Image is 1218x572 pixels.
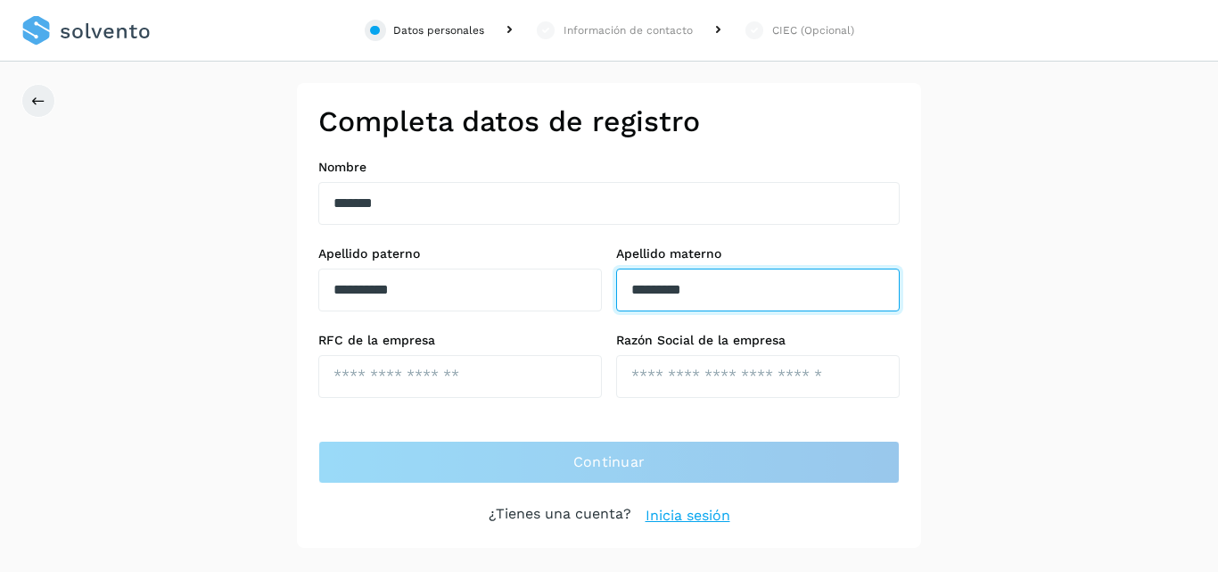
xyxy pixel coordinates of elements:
label: Apellido materno [616,246,900,261]
span: Continuar [573,452,646,472]
div: CIEC (Opcional) [772,22,854,38]
label: RFC de la empresa [318,333,602,348]
a: Inicia sesión [646,505,730,526]
label: Apellido paterno [318,246,602,261]
h2: Completa datos de registro [318,104,900,138]
div: Información de contacto [564,22,693,38]
button: Continuar [318,441,900,484]
div: Datos personales [393,22,484,38]
label: Nombre [318,160,900,175]
label: Razón Social de la empresa [616,333,900,348]
p: ¿Tienes una cuenta? [489,505,631,526]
